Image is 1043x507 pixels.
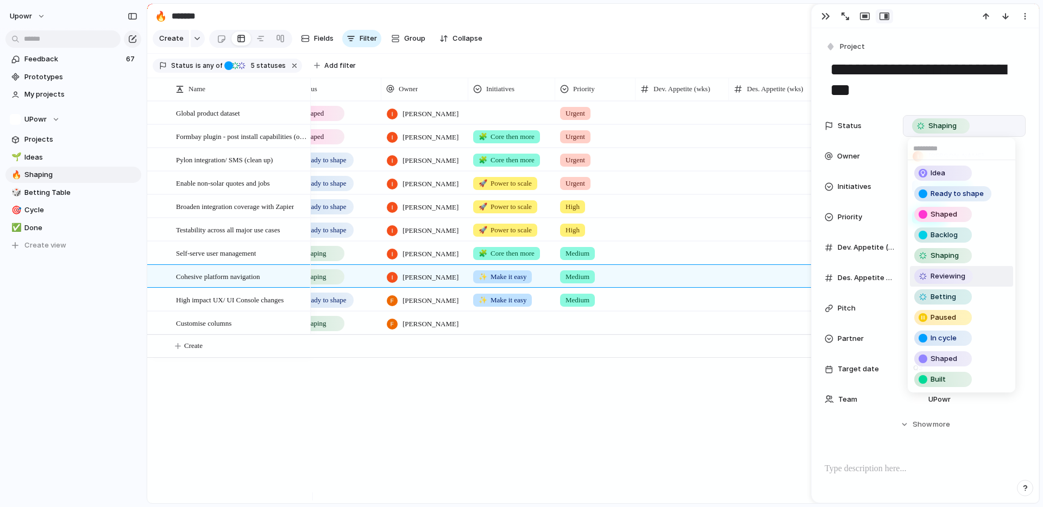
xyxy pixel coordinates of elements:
[931,168,945,179] span: Idea
[931,333,957,344] span: In cycle
[931,209,957,220] span: Shaped
[931,271,965,282] span: Reviewing
[931,188,984,199] span: Ready to shape
[931,291,956,302] span: Betting
[931,250,959,261] span: Shaping
[931,230,958,240] span: Backlog
[931,312,956,323] span: Paused
[931,353,957,364] span: Shaped
[931,374,946,385] span: Built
